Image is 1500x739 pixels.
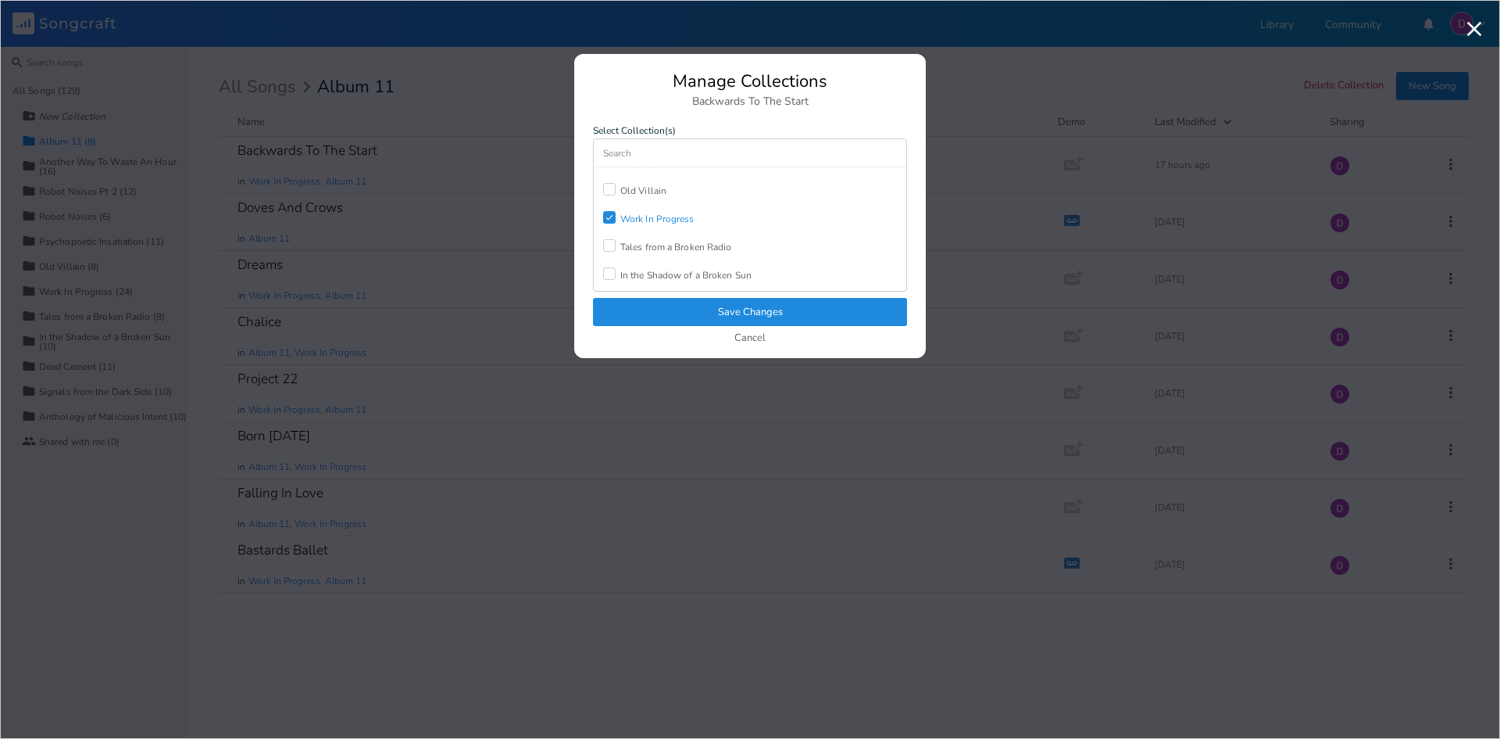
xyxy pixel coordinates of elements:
[734,332,766,346] button: Cancel
[593,96,907,107] div: Backwards To The Start
[594,139,906,167] input: Search
[620,271,752,280] div: In the Shadow of a Broken Sun
[593,73,907,90] div: Manage Collections
[620,158,725,167] div: Psychopoetic Insatiation
[620,214,695,224] div: Work In Progress
[593,126,907,135] label: Select Collection(s)
[620,186,666,196] div: Old Villain
[593,298,907,326] button: Save Changes
[620,242,732,252] div: Tales from a Broken Radio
